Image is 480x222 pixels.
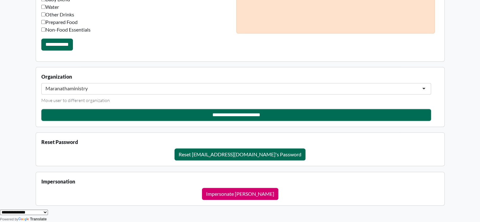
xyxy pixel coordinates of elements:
label: Impersonation [41,178,75,185]
label: Non-Food Essentials [41,26,91,33]
small: Move user to different organization [41,98,110,103]
img: Google Translate [18,217,30,222]
input: Prepared Food [41,20,45,24]
a: Translate [18,217,47,221]
button: Reset [EMAIL_ADDRESS][DOMAIN_NAME]'s Password [175,148,305,160]
input: Non-Food Essentials [41,27,45,32]
label: Organization [41,73,72,81]
input: Water [41,5,45,9]
button: Impersonate [PERSON_NAME] [202,188,278,200]
label: Reset Password [41,138,78,146]
div: Maranathaministry [45,85,88,92]
label: Other Drinks [41,11,74,18]
label: Prepared Food [41,18,78,26]
input: Other Drinks [41,12,45,16]
label: Water [41,3,59,11]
